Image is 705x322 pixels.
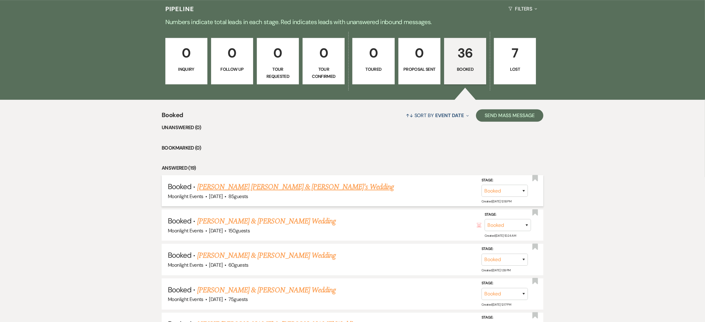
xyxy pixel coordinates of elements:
span: Created: [DATE] 12:18 PM [482,199,511,203]
a: 0Tour Confirmed [303,38,345,84]
label: Stage: [482,246,528,252]
p: 0 [356,43,390,63]
p: 0 [307,43,341,63]
a: [PERSON_NAME] & [PERSON_NAME] Wedding [197,216,336,227]
p: Booked [448,66,482,73]
p: Tour Requested [261,66,295,80]
span: 85 guests [228,193,248,200]
label: Stage: [482,177,528,184]
span: [DATE] [209,193,223,200]
p: 36 [448,43,482,63]
span: 60 guests [228,262,248,268]
a: 0Toured [352,38,394,84]
span: Moonlight Events [168,296,203,303]
span: ↑↓ [406,112,413,119]
p: Follow Up [215,66,249,73]
p: 0 [169,43,203,63]
span: Booked [168,216,191,226]
p: Numbers indicate total leads in each stage. Red indicates leads with unanswered inbound messages. [130,17,575,27]
p: Inquiry [169,66,203,73]
label: Stage: [482,280,528,287]
span: 150 guests [228,227,250,234]
button: Send Mass Message [476,109,543,122]
p: 0 [215,43,249,63]
a: [PERSON_NAME] & [PERSON_NAME] Wedding [197,285,336,296]
span: Booked [162,110,183,124]
p: Lost [498,66,532,73]
p: Tour Confirmed [307,66,341,80]
span: Moonlight Events [168,227,203,234]
p: 0 [402,43,436,63]
label: Stage: [482,314,528,321]
span: [DATE] [209,296,223,303]
h3: Pipeline [165,5,194,13]
span: 75 guests [228,296,248,303]
a: 7Lost [494,38,536,84]
span: Created: [DATE] 10:24 AM [485,234,516,238]
li: Bookmarked (0) [162,144,543,152]
button: Filters [506,1,540,17]
a: 0Proposal Sent [398,38,440,84]
span: Event Date [435,112,464,119]
p: Toured [356,66,390,73]
button: Sort By Event Date [403,107,471,124]
li: Unanswered (0) [162,124,543,132]
span: [DATE] [209,227,223,234]
a: 36Booked [444,38,486,84]
a: 0Follow Up [211,38,253,84]
label: Stage: [485,211,531,218]
span: Moonlight Events [168,193,203,200]
p: Proposal Sent [402,66,436,73]
span: Booked [168,250,191,260]
span: Created: [DATE] 1:39 PM [482,268,511,272]
p: 0 [261,43,295,63]
a: 0Inquiry [165,38,207,84]
span: Booked [168,285,191,294]
p: 7 [498,43,532,63]
a: 0Tour Requested [257,38,299,84]
span: [DATE] [209,262,223,268]
a: [PERSON_NAME] [PERSON_NAME] & [PERSON_NAME]'s Wedding [197,181,394,193]
span: Booked [168,182,191,191]
a: [PERSON_NAME] & [PERSON_NAME] Wedding [197,250,336,261]
li: Answered (19) [162,164,543,172]
span: Created: [DATE] 12:17 PM [482,303,511,307]
span: Moonlight Events [168,262,203,268]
